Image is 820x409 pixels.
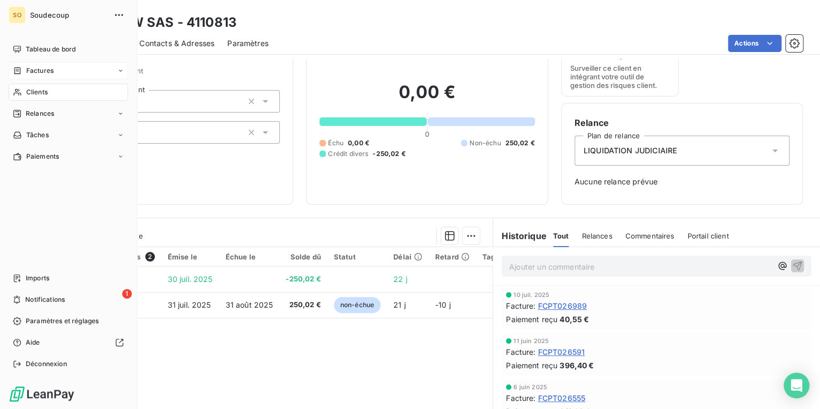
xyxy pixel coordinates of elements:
div: Échue le [226,252,273,261]
a: Imports [9,270,128,287]
span: Surveiller ce client en intégrant votre outil de gestion des risques client. [570,64,670,90]
span: Crédit divers [328,149,368,159]
span: 10 juil. 2025 [513,292,549,298]
span: Factures [26,66,54,76]
a: Tâches [9,127,128,144]
span: Facture : [506,346,535,358]
a: Paramètres et réglages [9,313,128,330]
span: 21 j [393,300,406,309]
span: 40,55 € [560,314,589,325]
img: Logo LeanPay [9,385,75,403]
div: Solde dû [286,252,320,261]
span: -250,02 € [286,274,320,285]
span: 1 [122,289,132,299]
h2: 0,00 € [319,81,534,114]
span: FCPT026989 [538,300,587,311]
div: Tag relance [482,252,535,261]
a: Clients [9,84,128,101]
span: Facture : [506,300,535,311]
span: 396,40 € [560,360,594,371]
span: Paramètres et réglages [26,316,99,326]
a: Factures [9,62,128,79]
span: Aucune relance prévue [575,176,789,187]
span: Facture : [506,392,535,404]
a: Relances [9,105,128,122]
span: non-échue [334,297,381,313]
span: Relances [582,232,612,240]
button: Actions [728,35,781,52]
a: Paiements [9,148,128,165]
span: Tout [553,232,569,240]
span: 31 août 2025 [226,300,273,309]
span: Tableau de bord [26,44,76,54]
span: Propriétés Client [86,66,280,81]
span: Paramètres [227,38,269,49]
span: -10 j [435,300,451,309]
span: Paiements [26,152,59,161]
span: 31 juil. 2025 [168,300,211,309]
span: -250,02 € [372,149,405,159]
h6: Historique [493,229,547,242]
span: Clients [26,87,48,97]
div: Retard [435,252,469,261]
span: 22 j [393,274,407,284]
a: Tableau de bord [9,41,128,58]
span: Non-échu [469,138,501,148]
span: FCPT026591 [538,346,585,358]
span: Paiement reçu [506,314,557,325]
span: Relances [26,109,54,118]
span: Échu [328,138,344,148]
span: Portail client [687,232,728,240]
span: 250,02 € [286,300,320,310]
h6: Relance [575,116,789,129]
span: Contacts & Adresses [139,38,214,49]
span: Soudecoup [30,11,107,19]
span: Tâches [26,130,49,140]
span: 11 juin 2025 [513,338,549,344]
span: 0,00 € [348,138,369,148]
span: 0 [425,130,429,138]
span: Commentaires [625,232,674,240]
span: Aide [26,338,40,347]
div: SO [9,6,26,24]
div: Émise le [168,252,213,261]
span: Paiement reçu [506,360,557,371]
span: 30 juil. 2025 [168,274,213,284]
h3: ATROW SAS - 4110813 [94,13,237,32]
span: 2 [145,252,155,262]
div: Statut [334,252,381,261]
span: Imports [26,273,49,283]
div: Open Intercom Messenger [784,373,809,398]
button: Gestion du risqueSurveiller ce client en intégrant votre outil de gestion des risques client. [561,23,679,96]
div: Délai [393,252,422,261]
span: 250,02 € [505,138,534,148]
span: FCPT026555 [538,392,585,404]
a: Aide [9,334,128,351]
span: LIQUIDATION JUDICIAIRE [584,145,677,156]
span: Notifications [25,295,65,304]
span: 6 juin 2025 [513,384,547,390]
span: Déconnexion [26,359,67,369]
